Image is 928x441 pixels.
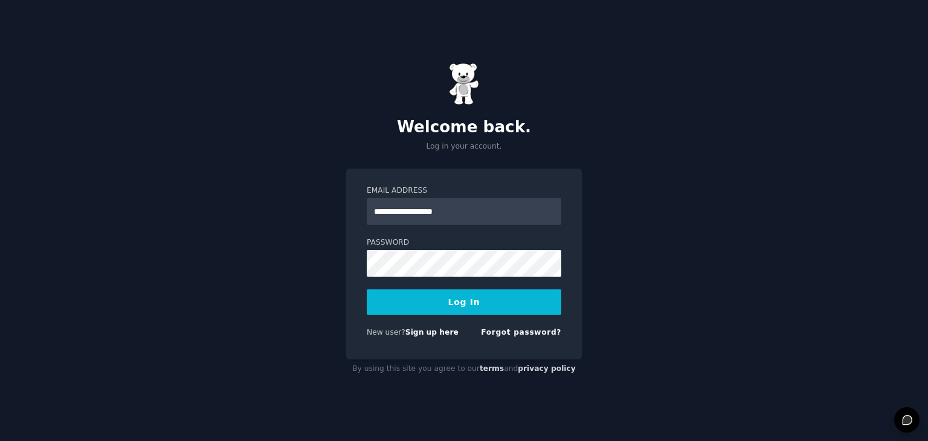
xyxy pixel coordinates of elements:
label: Password [367,237,561,248]
p: Log in your account. [346,141,582,152]
img: Gummy Bear [449,63,479,105]
a: Forgot password? [481,328,561,336]
label: Email Address [367,185,561,196]
h2: Welcome back. [346,118,582,137]
a: privacy policy [518,364,576,373]
button: Log In [367,289,561,315]
div: By using this site you agree to our and [346,359,582,379]
a: terms [480,364,504,373]
span: New user? [367,328,405,336]
a: Sign up here [405,328,459,336]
